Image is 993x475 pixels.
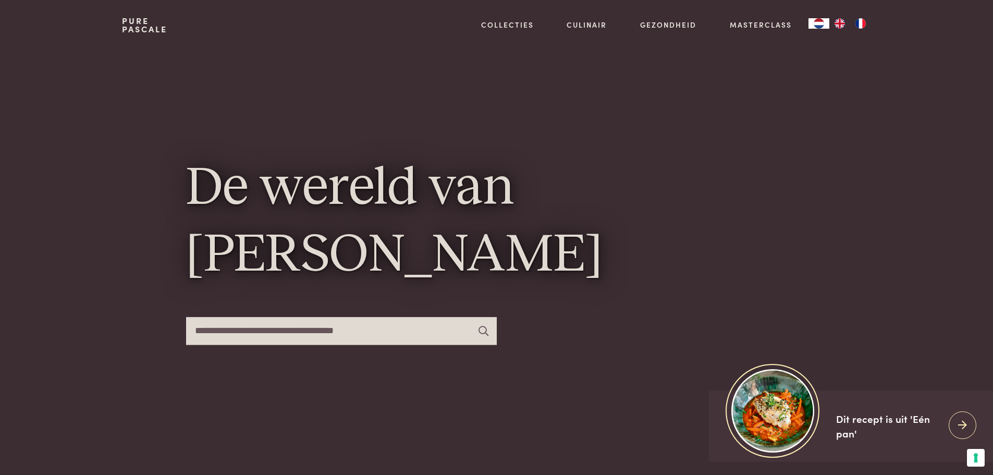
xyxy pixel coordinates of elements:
[836,411,940,441] div: Dit recept is uit 'Eén pan'
[730,19,792,30] a: Masterclass
[850,18,871,29] a: FR
[829,18,850,29] a: EN
[967,449,985,467] button: Uw voorkeuren voor toestemming voor trackingtechnologieën
[808,18,829,29] div: Language
[808,18,829,29] a: NL
[567,19,607,30] a: Culinair
[808,18,871,29] aside: Language selected: Nederlands
[640,19,696,30] a: Gezondheid
[481,19,534,30] a: Collecties
[186,156,807,289] h1: De wereld van [PERSON_NAME]
[709,391,993,462] a: https://admin.purepascale.com/wp-content/uploads/2025/08/home_recept_link.jpg Dit recept is uit '...
[122,17,167,33] a: PurePascale
[731,369,814,452] img: https://admin.purepascale.com/wp-content/uploads/2025/08/home_recept_link.jpg
[829,18,871,29] ul: Language list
